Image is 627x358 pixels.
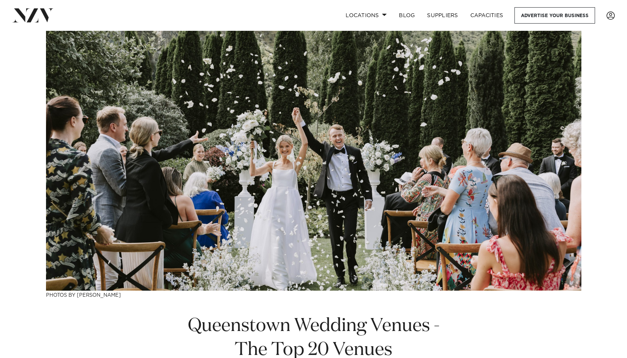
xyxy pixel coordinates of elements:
[12,8,54,22] img: nzv-logo.png
[393,7,421,24] a: BLOG
[421,7,464,24] a: SUPPLIERS
[46,31,581,291] img: Queenstown Wedding Venues - The Top 20 Venues
[340,7,393,24] a: Locations
[46,291,581,299] h3: Photos by [PERSON_NAME]
[464,7,510,24] a: Capacities
[514,7,595,24] a: Advertise your business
